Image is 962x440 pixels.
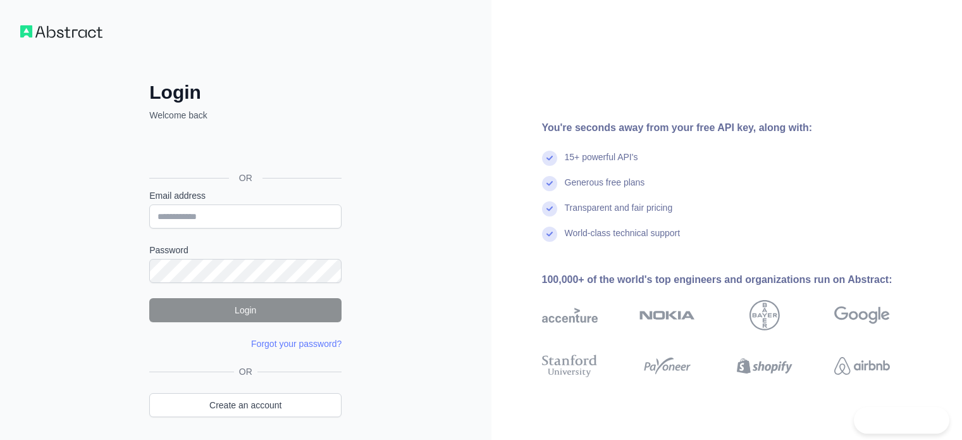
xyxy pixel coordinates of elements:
[737,352,792,380] img: shopify
[149,244,342,256] label: Password
[542,272,930,287] div: 100,000+ of the world's top engineers and organizations run on Abstract:
[542,300,598,330] img: accenture
[542,176,557,191] img: check mark
[229,172,262,184] span: OR
[149,81,342,104] h2: Login
[639,352,695,380] img: payoneer
[251,339,342,349] a: Forgot your password?
[149,298,342,322] button: Login
[565,201,673,227] div: Transparent and fair pricing
[565,176,645,201] div: Generous free plans
[234,365,257,378] span: OR
[834,352,890,380] img: airbnb
[143,135,345,163] iframe: Sign in with Google Button
[834,300,890,330] img: google
[149,189,342,202] label: Email address
[639,300,695,330] img: nokia
[542,151,557,166] img: check mark
[542,227,557,242] img: check mark
[542,120,930,135] div: You're seconds away from your free API key, along with:
[149,109,342,122] p: Welcome back
[149,393,342,417] a: Create an account
[542,201,557,217] img: check mark
[749,300,780,330] img: bayer
[20,25,102,38] img: Workflow
[565,227,681,252] div: World-class technical support
[542,352,598,380] img: stanford university
[854,407,949,434] iframe: Toggle Customer Support
[565,151,638,176] div: 15+ powerful API's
